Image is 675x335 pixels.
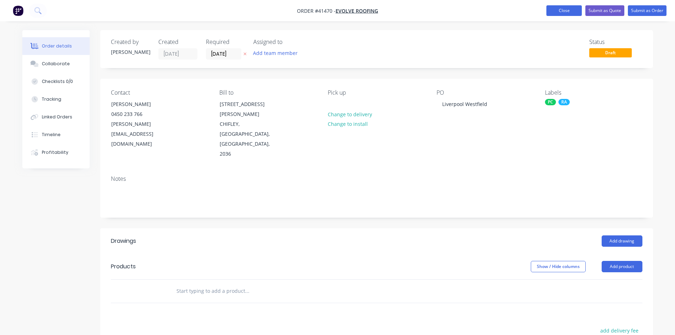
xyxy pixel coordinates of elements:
[545,99,556,105] div: PC
[219,89,316,96] div: Bill to
[531,261,586,272] button: Show / Hide columns
[602,235,642,247] button: Add drawing
[22,144,90,161] button: Profitability
[111,119,170,149] div: [PERSON_NAME][EMAIL_ADDRESS][DOMAIN_NAME]
[111,89,208,96] div: Contact
[42,132,61,138] div: Timeline
[589,39,642,45] div: Status
[111,109,170,119] div: 0450 233 766
[324,109,376,119] button: Change to delivery
[324,119,371,129] button: Change to install
[22,37,90,55] button: Order details
[111,262,136,271] div: Products
[545,89,642,96] div: Labels
[589,48,632,57] span: Draft
[220,99,279,119] div: [STREET_ADDRESS][PERSON_NAME]
[42,43,72,49] div: Order details
[628,5,666,16] button: Submit as Order
[558,99,570,105] div: RA
[111,175,642,182] div: Notes
[111,237,136,245] div: Drawings
[602,261,642,272] button: Add product
[206,39,245,45] div: Required
[42,114,72,120] div: Linked Orders
[13,5,23,16] img: Factory
[176,284,318,298] input: Start typing to add a product...
[42,78,73,85] div: Checklists 0/0
[220,119,279,159] div: CHIFLEY, [GEOGRAPHIC_DATA], [GEOGRAPHIC_DATA], 2036
[158,39,197,45] div: Created
[297,7,336,14] span: Order #41470 -
[105,99,176,149] div: [PERSON_NAME]0450 233 766[PERSON_NAME][EMAIL_ADDRESS][DOMAIN_NAME]
[214,99,285,159] div: [STREET_ADDRESS][PERSON_NAME]CHIFLEY, [GEOGRAPHIC_DATA], [GEOGRAPHIC_DATA], 2036
[111,48,150,56] div: [PERSON_NAME]
[111,99,170,109] div: [PERSON_NAME]
[42,149,68,156] div: Profitability
[253,39,324,45] div: Assigned to
[22,73,90,90] button: Checklists 0/0
[437,89,534,96] div: PO
[546,5,582,16] button: Close
[437,99,493,109] div: Liverpool Westfield
[336,7,378,14] a: EVOLVE ROOFING
[111,39,150,45] div: Created by
[22,126,90,144] button: Timeline
[22,55,90,73] button: Collaborate
[328,89,425,96] div: Pick up
[42,96,61,102] div: Tracking
[249,48,301,58] button: Add team member
[585,5,624,16] button: Submit as Quote
[22,90,90,108] button: Tracking
[253,48,302,58] button: Add team member
[22,108,90,126] button: Linked Orders
[42,61,70,67] div: Collaborate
